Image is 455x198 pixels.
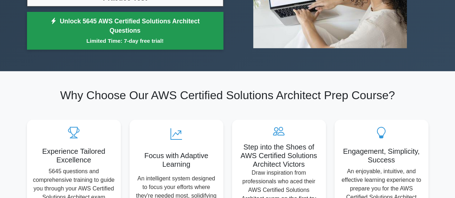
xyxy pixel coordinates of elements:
h5: Engagement, Simplicity, Success [340,147,423,164]
h5: Focus with Adaptive Learning [135,151,218,169]
a: Unlock 5645 AWS Certified Solutions Architect QuestionsLimited Time: 7-day free trial! [27,12,223,50]
h5: Step into the Shoes of AWS Certified Solutions Architect Victors [238,143,320,169]
small: Limited Time: 7-day free trial! [36,37,214,45]
h5: Experience Tailored Excellence [33,147,115,164]
h2: Why Choose Our AWS Certified Solutions Architect Prep Course? [27,88,428,102]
